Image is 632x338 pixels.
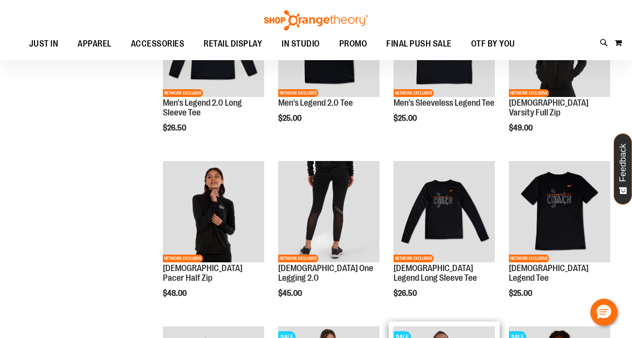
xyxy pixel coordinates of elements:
span: $25.00 [509,289,534,298]
img: OTF Ladies Coach FA23 Legend LS Tee - Black primary image [394,161,495,262]
a: FINAL PUSH SALE [377,33,461,55]
span: NETWORK EXCLUSIVE [163,89,203,97]
div: product [273,156,384,322]
a: IN STUDIO [272,33,330,55]
a: OTF Ladies Coach FA23 Legend SS Tee - Black primary imageNETWORK EXCLUSIVE [509,161,610,264]
span: NETWORK EXCLUSIVE [509,255,549,262]
span: JUST IN [29,33,59,55]
div: product [158,156,269,322]
span: Feedback [618,144,628,182]
span: $25.00 [394,114,418,123]
a: [DEMOGRAPHIC_DATA] Legend Long Sleeve Tee [394,263,477,283]
span: $26.50 [163,124,188,132]
img: OTF Ladies Coach FA23 One Legging 2.0 - Black primary image [278,161,379,262]
span: ACCESSORIES [131,33,185,55]
span: $26.50 [394,289,418,298]
a: ACCESSORIES [121,33,194,55]
a: [DEMOGRAPHIC_DATA] Legend Tee [509,263,588,283]
span: $45.00 [278,289,303,298]
a: PROMO [330,33,377,55]
span: PROMO [339,33,367,55]
span: NETWORK EXCLUSIVE [278,89,318,97]
span: IN STUDIO [282,33,320,55]
span: NETWORK EXCLUSIVE [394,255,434,262]
span: $48.00 [163,289,188,298]
a: OTF Ladies Coach FA23 Pacer Half Zip - Black primary imageNETWORK EXCLUSIVE [163,161,264,264]
a: OTF BY YOU [461,33,525,55]
img: OTF Ladies Coach FA23 Legend SS Tee - Black primary image [509,161,610,262]
a: JUST IN [19,33,68,55]
span: RETAIL DISPLAY [204,33,262,55]
a: Men's Legend 2.0 Long Sleeve Tee [163,98,242,117]
span: $25.00 [278,114,303,123]
a: OTF Ladies Coach FA23 One Legging 2.0 - Black primary imageNETWORK EXCLUSIVE [278,161,379,264]
button: Feedback - Show survey [614,133,632,205]
a: [DEMOGRAPHIC_DATA] One Legging 2.0 [278,263,373,283]
span: NETWORK EXCLUSIVE [278,255,318,262]
a: OTF Ladies Coach FA23 Legend LS Tee - Black primary imageNETWORK EXCLUSIVE [394,161,495,264]
img: OTF Ladies Coach FA23 Pacer Half Zip - Black primary image [163,161,264,262]
a: [DEMOGRAPHIC_DATA] Pacer Half Zip [163,263,242,283]
div: product [504,156,615,322]
a: APPAREL [68,33,121,55]
span: OTF BY YOU [471,33,515,55]
button: Hello, have a question? Let’s chat. [590,299,617,326]
a: Men's Legend 2.0 Tee [278,98,353,108]
a: [DEMOGRAPHIC_DATA] Varsity Full Zip [509,98,588,117]
span: FINAL PUSH SALE [386,33,452,55]
span: NETWORK EXCLUSIVE [509,89,549,97]
span: $49.00 [509,124,534,132]
div: product [389,156,500,322]
a: RETAIL DISPLAY [194,33,272,55]
span: NETWORK EXCLUSIVE [394,89,434,97]
span: APPAREL [78,33,111,55]
img: Shop Orangetheory [263,10,369,31]
span: NETWORK EXCLUSIVE [163,255,203,262]
a: Men's Sleeveless Legend Tee [394,98,494,108]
